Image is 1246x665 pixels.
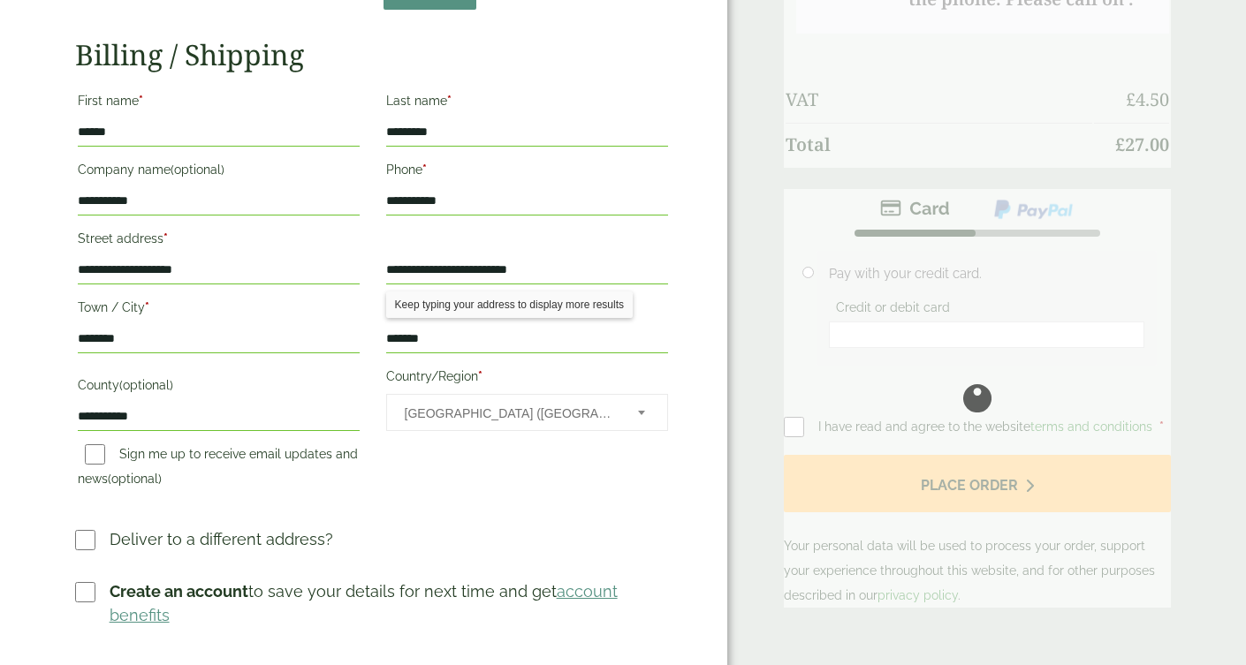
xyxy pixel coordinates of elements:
input: Sign me up to receive email updates and news(optional) [85,444,105,465]
abbr: required [163,231,168,246]
label: Town / City [78,295,360,325]
label: Company name [78,157,360,187]
span: United Kingdom (UK) [405,395,614,432]
div: Keep typing your address to display more results [386,291,633,318]
h2: Billing / Shipping [75,38,671,72]
abbr: required [422,162,427,177]
span: Country/Region [386,394,668,431]
span: (optional) [108,472,162,486]
label: Last name [386,88,668,118]
label: First name [78,88,360,118]
abbr: required [139,94,143,108]
span: (optional) [171,162,224,177]
label: Street address [78,226,360,256]
label: County [78,373,360,403]
abbr: required [447,94,452,108]
p: to save your details for next time and get [110,579,671,627]
label: Country/Region [386,364,668,394]
label: Sign me up to receive email updates and news [78,447,358,491]
abbr: required [145,300,149,314]
label: Phone [386,157,668,187]
strong: Create an account [110,582,248,601]
abbr: required [478,369,482,383]
p: Deliver to a different address? [110,527,333,551]
span: (optional) [119,378,173,392]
